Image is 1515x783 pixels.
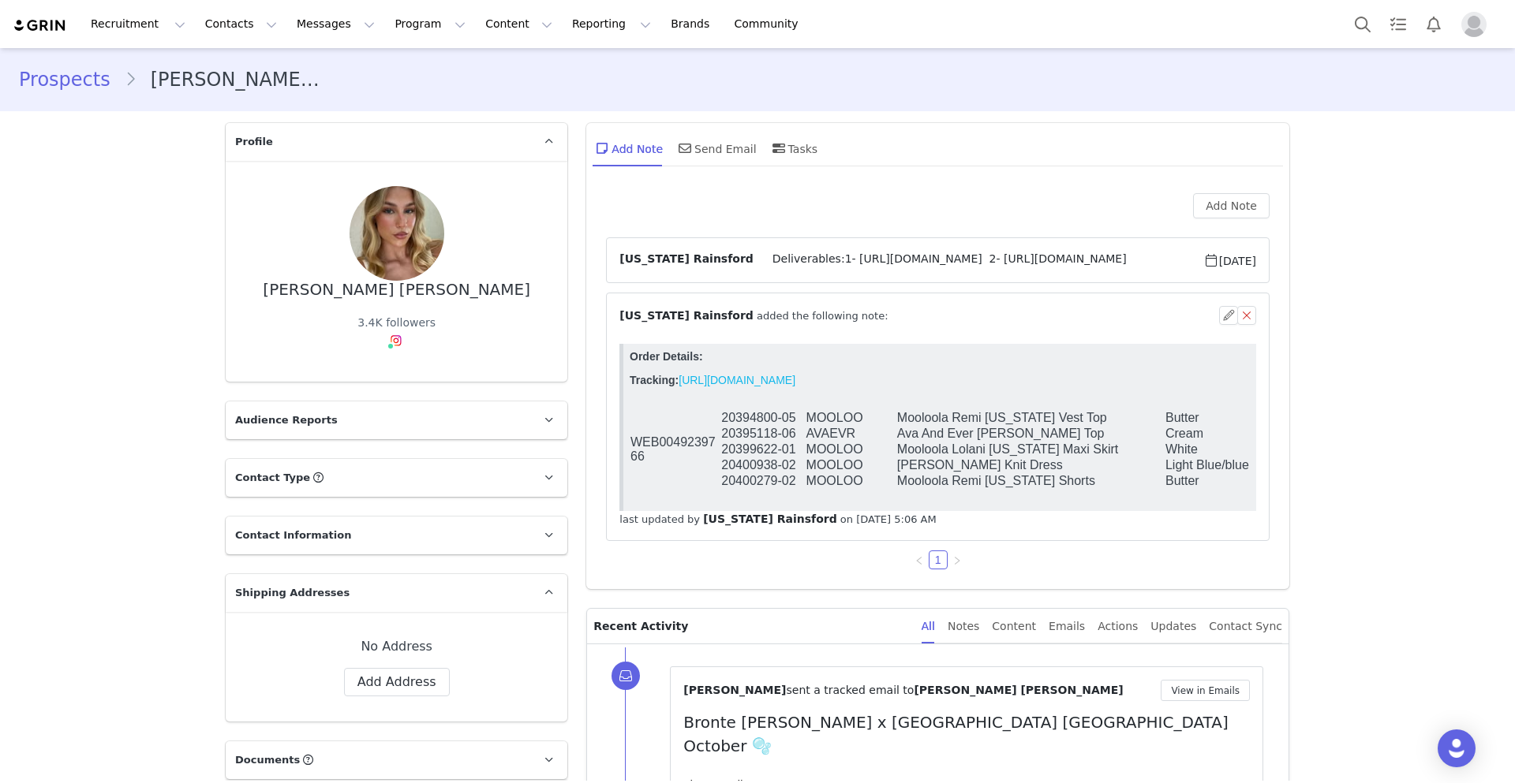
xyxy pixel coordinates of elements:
td: [PERSON_NAME] Knit Dress [273,114,541,129]
p: Bronte [PERSON_NAME] x [GEOGRAPHIC_DATA] [GEOGRAPHIC_DATA] October 🫧 [683,710,1250,758]
p: Recent Activity [593,609,908,643]
button: Notifications [1416,6,1451,42]
li: Next Page [948,550,967,569]
button: Add Note [1193,193,1270,218]
button: Program [385,6,475,42]
button: Reporting [563,6,660,42]
button: Search [1345,6,1380,42]
td: MOOLOO [182,129,273,145]
div: Content [992,609,1036,644]
span: [PERSON_NAME] [PERSON_NAME] [914,684,1123,696]
div: Emails [1049,609,1085,644]
button: Profile [1452,12,1502,37]
td: Butter [541,66,724,82]
div: Updates [1150,609,1196,644]
button: Messages [287,6,384,42]
td: Light Blue/blue [541,114,724,129]
td: 20399622-01 [97,98,181,114]
i: icon: left [915,556,924,565]
span: Contact Information [235,528,351,543]
li: 1 [929,550,948,569]
span: Documents [235,752,300,768]
td: Cream [541,82,724,98]
div: Notes [948,609,979,644]
span: Shipping Addresses [235,585,350,601]
td: Mooloola Lolani [US_STATE] Maxi Skirt [273,98,541,114]
a: [URL][DOMAIN_NAME] [19,32,136,44]
span: sent a tracked email to [786,684,914,696]
a: 1 [930,551,947,569]
strong: Order Details: [6,6,80,19]
span: Contact Type [235,470,310,486]
a: [URL][DOMAIN_NAME] [16,32,133,44]
div: Open Intercom Messenger [1438,729,1476,767]
span: [PERSON_NAME] [683,684,786,696]
td: Ava And Ever [PERSON_NAME] Top [273,82,541,98]
p: DELIVERABLES: 1- [6,6,537,44]
a: [URL][DOMAIN_NAME] [16,55,133,68]
span: [US_STATE] Rainsford [703,513,837,525]
strong: 1- [6,32,16,44]
div: Actions [1098,609,1138,644]
strong: Deliverables: [6,6,75,19]
span: ⁨ ⁩ added the following note: [619,308,888,324]
button: Add Address [344,668,450,696]
span: [DATE] [1203,251,1256,270]
td: 20400279-02 [97,129,181,145]
a: Brands [661,6,724,42]
span: Deliverables:1- [URL][DOMAIN_NAME] 2- [URL][DOMAIN_NAME] [754,251,1203,270]
td: MOOLOO [182,98,273,114]
td: 20395118-06 [97,82,181,98]
div: Tasks [769,129,818,167]
strong: 2- [6,55,16,68]
td: MOOLOO [182,66,273,82]
span: Audience Reports [235,412,338,428]
td: 20400938-02 [97,114,181,129]
div: All [922,609,935,644]
button: Content [476,6,562,42]
td: Mooloola Remi [US_STATE] Shorts [273,129,541,145]
a: Community [725,6,815,42]
p: 2- [6,55,537,68]
i: icon: right [952,556,962,565]
p: last updated by ⁨ ⁩ on ⁨[DATE] 5:06 AM⁩ [619,511,1256,528]
td: AVAEVR [182,82,273,98]
div: Add Note [593,129,663,167]
button: Contacts [196,6,286,42]
a: Tasks [1381,6,1416,42]
li: Previous Page [910,550,929,569]
img: c72d42af-342a-4300-af50-b71877cf37c0.jpg [350,186,444,281]
div: No Address [251,637,542,656]
a: Prospects [19,65,125,94]
img: placeholder-profile.jpg [1461,12,1487,37]
strong: Tracking: [6,30,55,43]
button: Recruitment [81,6,195,42]
td: Mooloola Remi [US_STATE] Vest Top [273,66,541,82]
div: 3.4K followers [357,315,436,331]
span: [US_STATE] Rainsford [619,251,754,270]
span: [US_STATE] Rainsford [619,309,754,322]
div: Contact Sync [1209,609,1282,644]
a: [URL][DOMAIN_NAME] [55,30,172,43]
button: View in Emails [1161,680,1250,701]
div: [PERSON_NAME] [PERSON_NAME] [263,281,530,299]
img: instagram.svg [390,334,402,347]
td: WEB0049239766 [6,66,97,145]
span: Profile [235,134,273,150]
td: MOOLOO [182,114,273,129]
td: White [541,98,724,114]
div: Send Email [675,129,757,167]
td: 20394800-05 [97,66,181,82]
img: grin logo [13,18,68,33]
td: Butter [541,129,724,145]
